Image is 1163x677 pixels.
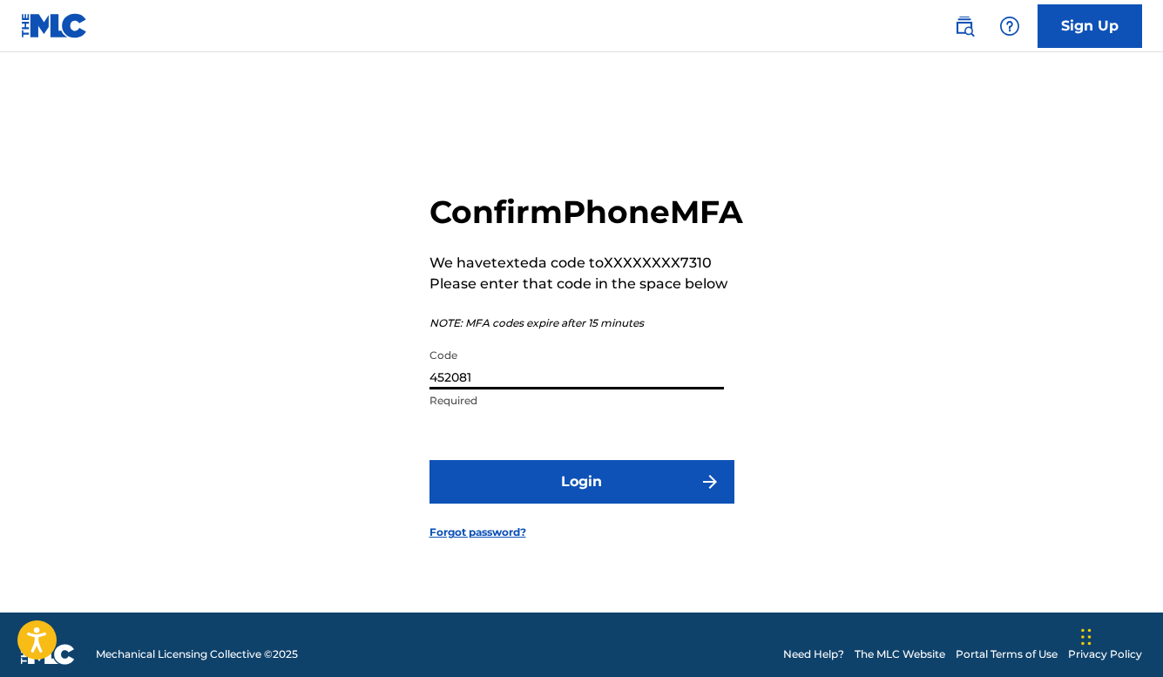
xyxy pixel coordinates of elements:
[956,647,1058,662] a: Portal Terms of Use
[700,471,720,492] img: f7272a7cc735f4ea7f67.svg
[429,393,724,409] p: Required
[947,9,982,44] a: Public Search
[954,16,975,37] img: search
[429,525,526,540] a: Forgot password?
[429,253,743,274] p: We have texted a code to XXXXXXXX7310
[992,9,1027,44] div: Help
[21,13,88,38] img: MLC Logo
[429,460,734,504] button: Login
[999,16,1020,37] img: help
[1038,4,1142,48] a: Sign Up
[855,647,945,662] a: The MLC Website
[1076,593,1163,677] iframe: Chat Widget
[21,644,75,665] img: logo
[429,193,743,232] h2: Confirm Phone MFA
[429,315,743,331] p: NOTE: MFA codes expire after 15 minutes
[783,647,844,662] a: Need Help?
[1068,647,1142,662] a: Privacy Policy
[96,647,298,662] span: Mechanical Licensing Collective © 2025
[429,274,743,294] p: Please enter that code in the space below
[1081,611,1092,663] div: Drag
